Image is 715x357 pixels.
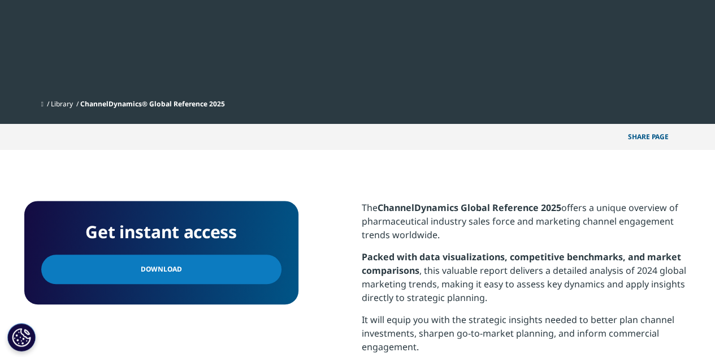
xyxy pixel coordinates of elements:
strong: Packed with data visualizations, [362,251,508,263]
a: Library [51,99,73,109]
span: ChannelDynamics® Global Reference 2025 [80,99,225,109]
strong: ChannelDynamics Global Reference 2025 [378,201,561,214]
p: The offers a unique overview of pharmaceutical industry sales force and marketing channel engagem... [362,201,691,250]
button: Share PAGEShare PAGE [619,124,691,150]
button: Cookies Settings [7,323,36,351]
strong: competitive [510,251,565,263]
p: Share PAGE [619,124,691,150]
a: Download [41,255,281,284]
span: Download [141,263,182,276]
h4: Get instant access [41,218,281,246]
p: , this valuable report delivers a detailed analysis of 2024 global marketing trends, making it ea... [362,250,691,313]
